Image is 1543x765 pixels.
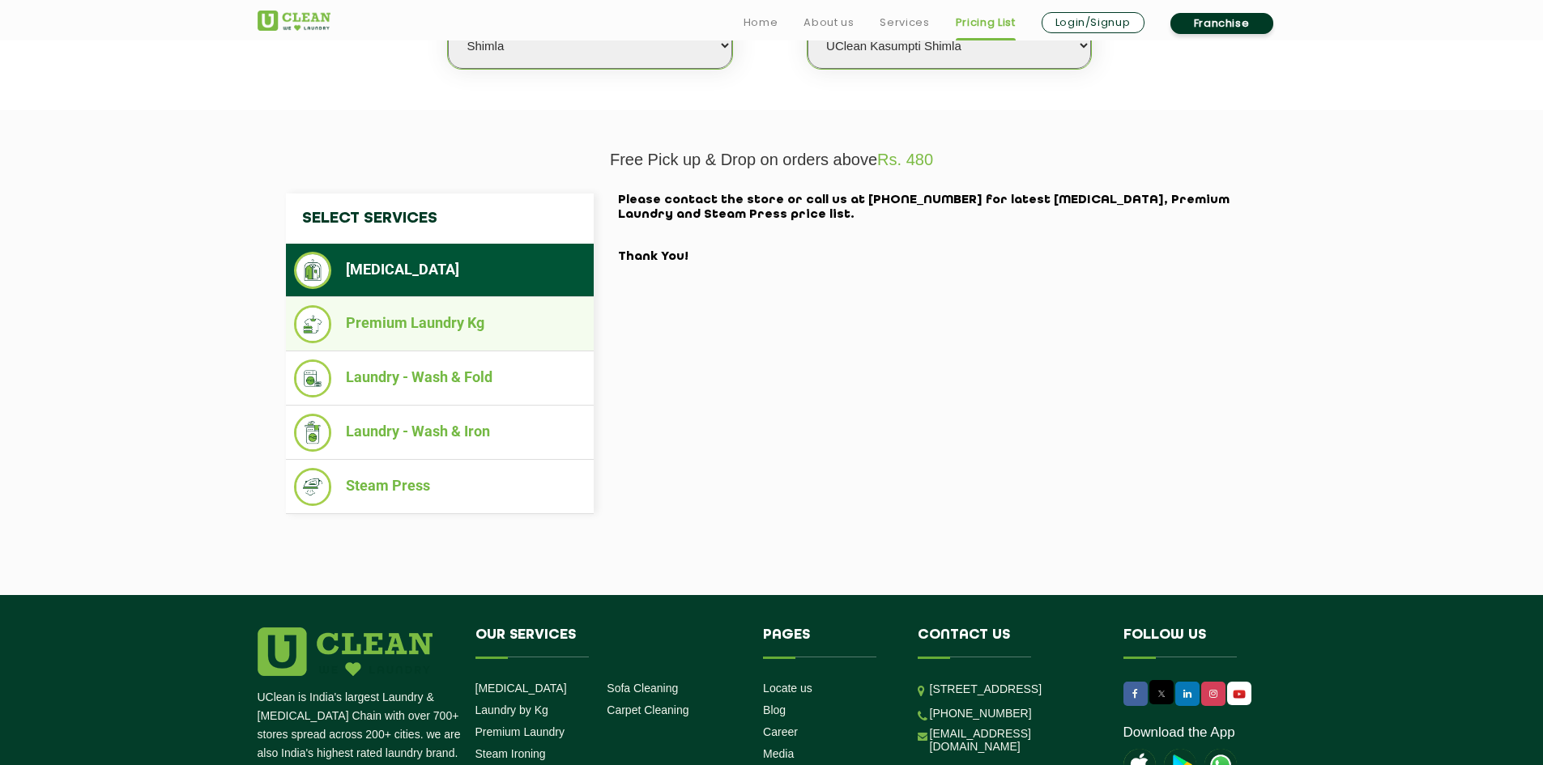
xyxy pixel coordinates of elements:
li: Laundry - Wash & Fold [294,359,586,397]
a: Home [744,13,778,32]
a: Media [763,747,794,760]
span: Rs. 480 [877,151,933,168]
a: [EMAIL_ADDRESS][DOMAIN_NAME] [930,727,1099,753]
a: Login/Signup [1042,12,1144,33]
h4: Follow us [1123,627,1266,658]
li: Premium Laundry Kg [294,305,586,343]
a: Pricing List [956,13,1016,32]
a: About us [803,13,854,32]
a: [MEDICAL_DATA] [475,682,567,695]
a: Premium Laundry [475,725,565,738]
a: Services [880,13,929,32]
li: Steam Press [294,468,586,506]
p: UClean is India's largest Laundry & [MEDICAL_DATA] Chain with over 700+ stores spread across 200+... [258,688,463,763]
a: Locate us [763,682,812,695]
h4: Contact us [918,627,1099,658]
a: Franchise [1170,13,1273,34]
img: Laundry - Wash & Iron [294,414,332,452]
a: Carpet Cleaning [607,703,688,716]
p: [STREET_ADDRESS] [930,680,1099,699]
img: UClean Laundry and Dry Cleaning [258,11,330,31]
a: Steam Ironing [475,747,546,760]
img: UClean Laundry and Dry Cleaning [1229,686,1250,703]
a: Career [763,725,798,738]
h4: Pages [763,627,893,658]
img: Premium Laundry Kg [294,305,332,343]
a: Sofa Cleaning [607,682,678,695]
p: Free Pick up & Drop on orders above [258,151,1286,169]
img: Steam Press [294,468,332,506]
li: [MEDICAL_DATA] [294,252,586,289]
a: [PHONE_NUMBER] [930,707,1032,720]
a: Blog [763,703,786,716]
img: Laundry - Wash & Fold [294,359,332,397]
h2: Please contact the store or call us at [PHONE_NUMBER] for latest [MEDICAL_DATA], Premium Laundry ... [618,193,1258,265]
img: Dry Cleaning [294,252,332,289]
h4: Select Services [286,193,594,244]
a: Laundry by Kg [475,703,548,716]
img: logo.png [258,627,433,676]
a: Download the App [1123,725,1235,741]
h4: Our Services [475,627,740,658]
li: Laundry - Wash & Iron [294,414,586,452]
